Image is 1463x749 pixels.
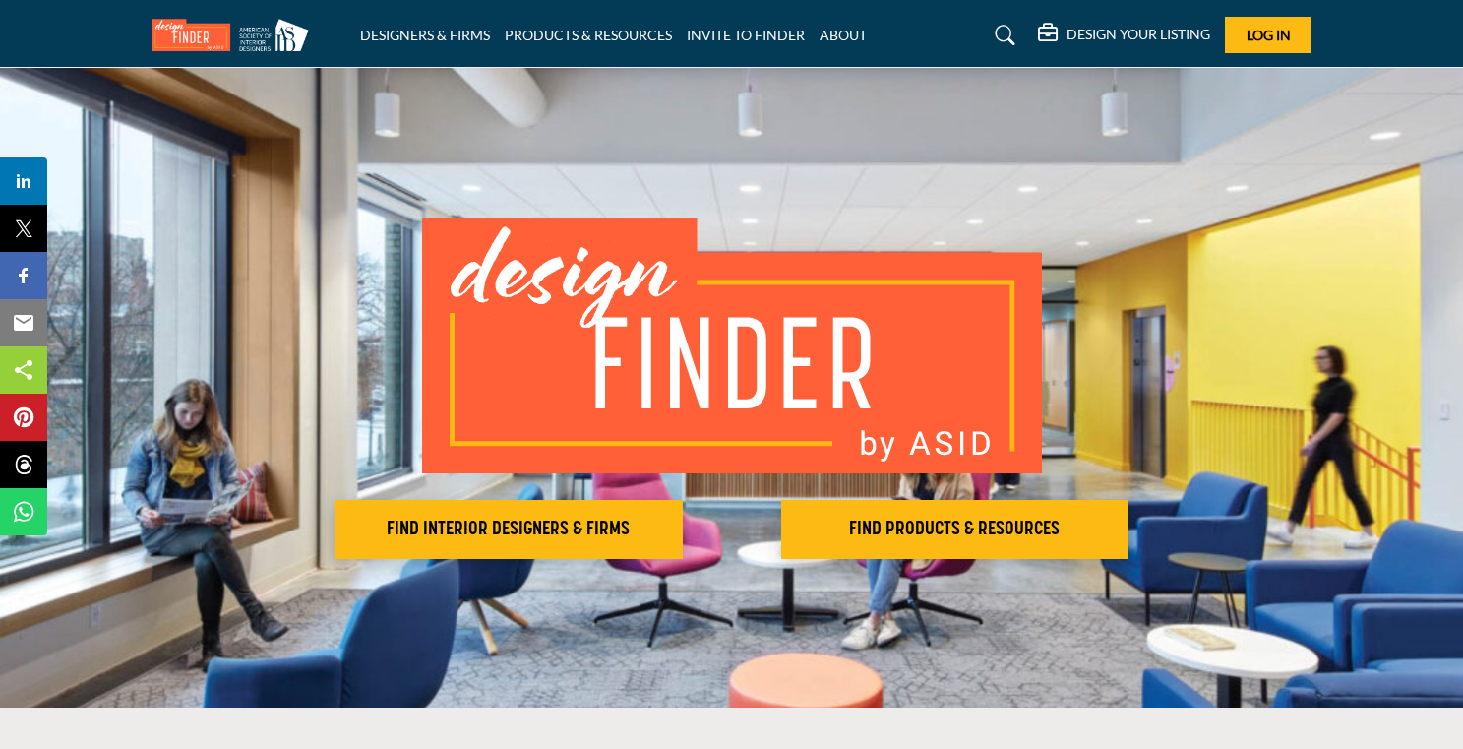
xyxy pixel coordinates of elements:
img: Site Logo [152,19,319,51]
a: PRODUCTS & RESOURCES [505,27,672,43]
button: Log In [1225,17,1311,53]
button: FIND INTERIOR DESIGNERS & FIRMS [335,500,683,559]
a: Search [976,20,1028,51]
img: image [422,218,1042,473]
h2: FIND INTERIOR DESIGNERS & FIRMS [340,518,677,541]
a: INVITE TO FINDER [687,27,805,43]
h2: FIND PRODUCTS & RESOURCES [787,518,1124,541]
a: ABOUT [820,27,867,43]
span: Log In [1247,27,1291,43]
div: DESIGN YOUR LISTING [1038,24,1210,47]
button: FIND PRODUCTS & RESOURCES [781,500,1129,559]
h5: DESIGN YOUR LISTING [1067,26,1210,43]
a: DESIGNERS & FIRMS [360,27,490,43]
